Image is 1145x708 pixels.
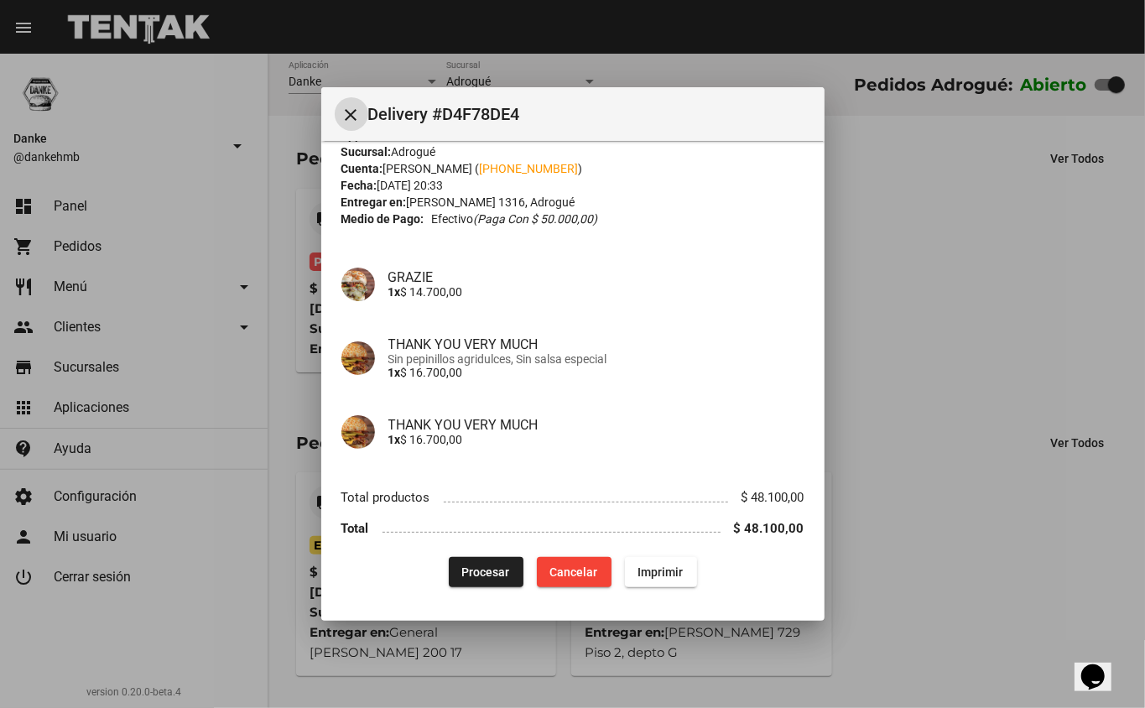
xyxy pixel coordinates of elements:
[625,557,697,587] button: Imprimir
[388,336,804,352] h4: THANK YOU VERY MUCH
[550,565,598,579] span: Cancelar
[388,366,401,379] b: 1x
[388,433,401,446] b: 1x
[473,212,597,226] i: (Paga con $ 50.000,00)
[341,145,392,159] strong: Sucursal:
[388,285,804,299] p: $ 14.700,00
[537,557,612,587] button: Cancelar
[341,415,375,449] img: 60f4cbaf-b0e4-4933-a206-3fb71a262f74.png
[341,160,804,177] div: [PERSON_NAME] ( )
[341,128,366,142] strong: App:
[431,211,597,227] span: Efectivo
[341,179,377,192] strong: Fecha:
[388,269,804,285] h4: GRAZIE
[388,433,804,446] p: $ 16.700,00
[341,105,362,125] mat-icon: Cerrar
[462,565,510,579] span: Procesar
[341,143,804,160] div: Adrogué
[341,195,407,209] strong: Entregar en:
[1075,641,1128,691] iframe: chat widget
[388,352,804,366] span: Sin pepinillos agridulces, Sin salsa especial
[388,285,401,299] b: 1x
[341,482,804,513] li: Total productos $ 48.100,00
[341,177,804,194] div: [DATE] 20:33
[341,162,383,175] strong: Cuenta:
[341,194,804,211] div: [PERSON_NAME] 1316, Adrogué
[449,557,523,587] button: Procesar
[341,211,424,227] strong: Medio de Pago:
[335,97,368,131] button: Cerrar
[341,268,375,301] img: 38231b67-3d95-44ab-94d1-b5e6824bbf5e.png
[368,101,811,128] span: Delivery #D4F78DE4
[388,366,804,379] p: $ 16.700,00
[388,417,804,433] h4: THANK YOU VERY MUCH
[341,513,804,544] li: Total $ 48.100,00
[341,341,375,375] img: 60f4cbaf-b0e4-4933-a206-3fb71a262f74.png
[638,565,684,579] span: Imprimir
[480,162,579,175] a: [PHONE_NUMBER]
